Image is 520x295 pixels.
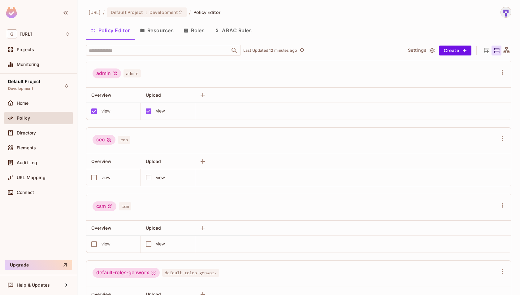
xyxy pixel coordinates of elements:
p: Last Updated 42 minutes ago [243,48,297,53]
span: Policy Editor [193,9,221,15]
div: view [156,174,165,181]
span: Development [149,9,178,15]
span: Connect [17,190,34,195]
span: Audit Log [17,160,37,165]
span: Directory [17,130,36,135]
span: Upload [146,225,161,231]
span: Overview [91,225,111,231]
button: Create [439,46,471,55]
span: Default Project [111,9,143,15]
span: Elements [17,145,36,150]
span: default-roles-genworx [162,269,219,277]
button: Roles [179,23,210,38]
span: csm [119,202,131,210]
span: admin [123,69,141,77]
span: Help & Updates [17,283,50,288]
li: / [189,9,191,15]
span: the active workspace [89,9,101,15]
span: Home [17,101,29,106]
span: : [145,10,147,15]
span: Monitoring [17,62,40,67]
li: / [103,9,105,15]
span: Policy [17,116,30,121]
img: SReyMgAAAABJRU5ErkJggg== [6,7,17,18]
span: Overview [91,92,111,98]
div: ceo [93,135,115,145]
span: Workspace: genworx.ai [20,32,32,37]
button: Open [230,46,239,55]
button: Settings [405,46,436,55]
div: view [156,108,165,114]
button: Upgrade [5,260,72,270]
span: Development [8,86,33,91]
span: Upload [146,159,161,164]
span: Overview [91,159,111,164]
span: Projects [17,47,34,52]
div: view [156,240,165,247]
button: ABAC Rules [210,23,257,38]
span: Upload [146,92,161,98]
div: view [102,174,111,181]
div: admin [93,68,121,78]
div: csm [93,201,116,211]
span: Default Project [8,79,40,84]
img: sharmila@genworx.ai [501,7,511,17]
span: Click to refresh data [297,47,306,54]
div: view [102,108,111,114]
button: Policy Editor [86,23,135,38]
span: refresh [299,47,305,54]
div: default-roles-genworx [93,268,160,278]
span: URL Mapping [17,175,45,180]
span: ceo [118,136,130,144]
button: refresh [298,47,306,54]
button: Resources [135,23,179,38]
span: G [7,29,17,38]
div: view [102,240,111,247]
